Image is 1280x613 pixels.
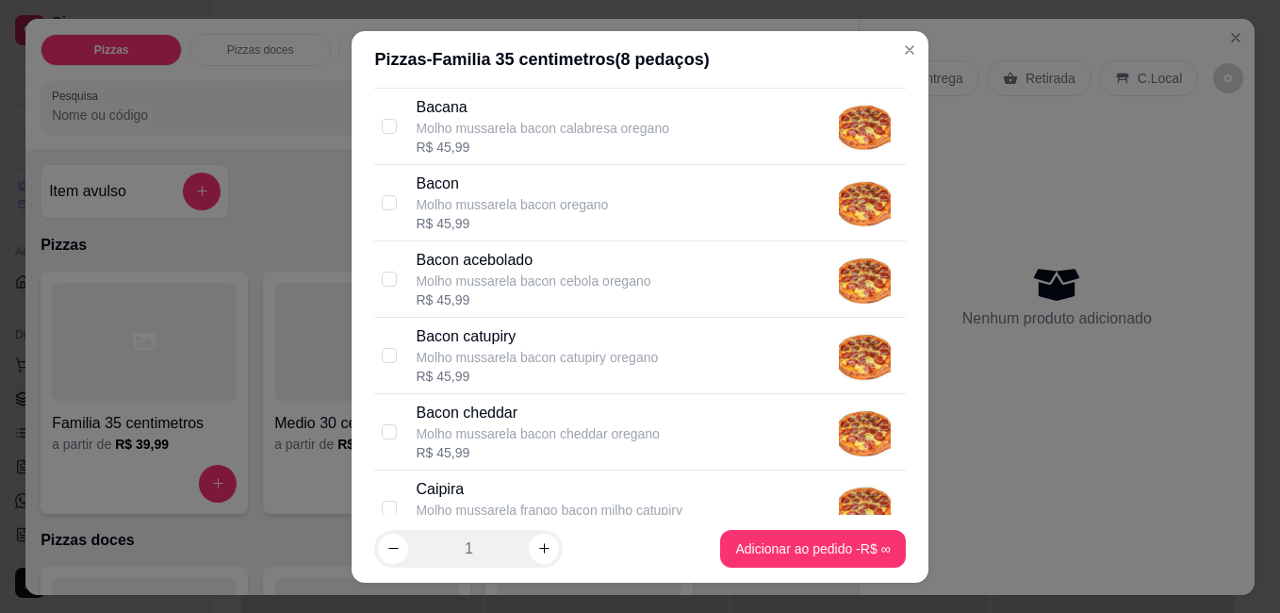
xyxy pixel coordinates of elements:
[416,443,659,462] div: R$ 45,99
[416,348,658,367] p: Molho mussarela bacon catupiry oregano
[839,176,891,228] img: product-image
[839,253,891,305] img: product-image
[416,478,681,501] p: Caipira
[839,482,891,534] img: product-image
[465,538,473,560] p: 1
[416,402,659,424] p: Bacon cheddar
[416,96,669,119] p: Bacana
[416,173,608,195] p: Bacon
[416,119,669,138] p: Molho mussarela bacon calabresa oregano
[416,138,669,157] div: R$ 45,99
[720,530,905,568] button: Adicionar ao pedido -R$ ∞
[416,195,608,214] p: Molho mussarela bacon oregano
[416,249,650,272] p: Bacon acebolado
[839,100,891,152] img: product-image
[416,325,658,348] p: Bacon catupiry
[378,534,408,564] button: decrease-product-quantity
[839,329,891,381] img: product-image
[416,290,650,309] div: R$ 45,99
[374,46,905,73] div: Pizzas - Familia 35 centimetros ( 8 pedaços)
[839,406,891,457] img: product-image
[416,214,608,233] div: R$ 45,99
[416,367,658,386] div: R$ 45,99
[416,501,681,520] p: Molho mussarela frango bacon milho catupiry
[894,35,925,65] button: Close
[416,424,659,443] p: Molho mussarela bacon cheddar oregano
[529,534,559,564] button: increase-product-quantity
[416,272,650,290] p: Molho mussarela bacon cebola oregano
